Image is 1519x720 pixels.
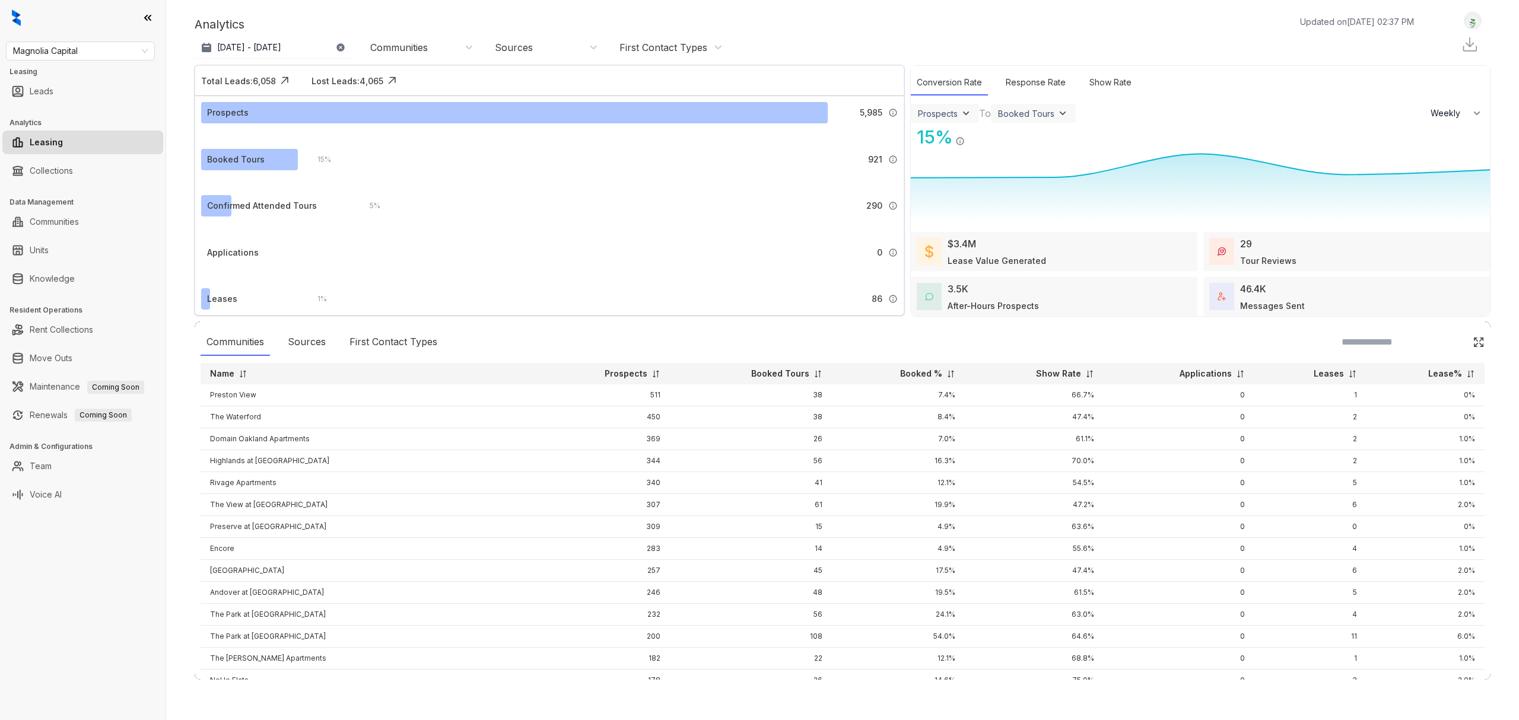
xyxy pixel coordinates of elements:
[652,369,660,378] img: sorting
[536,538,670,560] td: 283
[877,246,882,259] span: 0
[201,450,536,472] td: Highlands at [GEOGRAPHIC_DATA]
[1367,494,1485,516] td: 2.0%
[9,305,166,316] h3: Resident Operations
[965,670,1103,692] td: 75.0%
[670,648,832,670] td: 22
[1104,450,1255,472] td: 0
[2,130,163,154] li: Leasing
[195,37,355,58] button: [DATE] - [DATE]
[946,369,955,378] img: sorting
[832,384,965,406] td: 7.4%
[1448,337,1458,347] img: SearchIcon
[30,238,49,262] a: Units
[1300,15,1414,28] p: Updated on [DATE] 02:37 PM
[965,406,1103,428] td: 47.4%
[948,282,968,296] div: 3.5K
[670,604,832,626] td: 56
[13,42,148,60] span: Magnolia Capital
[751,368,809,380] p: Booked Tours
[536,516,670,538] td: 309
[1254,648,1366,670] td: 1
[201,329,270,356] div: Communities
[832,450,965,472] td: 16.3%
[201,75,276,87] div: Total Leads: 6,058
[12,9,21,26] img: logo
[1240,282,1266,296] div: 46.4K
[1367,384,1485,406] td: 0%
[965,428,1103,450] td: 61.1%
[30,267,75,291] a: Knowledge
[900,368,942,380] p: Booked %
[1464,15,1481,27] img: UserAvatar
[201,384,536,406] td: Preston View
[1367,582,1485,604] td: 2.0%
[306,153,331,166] div: 15 %
[965,516,1103,538] td: 63.6%
[888,201,898,211] img: Info
[832,516,965,538] td: 4.9%
[888,155,898,164] img: Info
[30,346,72,370] a: Move Outs
[536,450,670,472] td: 344
[1367,604,1485,626] td: 2.0%
[30,483,62,506] a: Voice AI
[536,406,670,428] td: 450
[813,369,822,378] img: sorting
[276,72,294,90] img: Click Icon
[965,626,1103,648] td: 64.6%
[925,292,933,301] img: AfterHoursConversations
[832,604,965,626] td: 24.1%
[1254,450,1366,472] td: 2
[888,294,898,304] img: Info
[370,41,428,54] div: Communities
[1254,428,1366,450] td: 2
[30,79,53,103] a: Leads
[1254,384,1366,406] td: 1
[9,441,166,452] h3: Admin & Configurations
[670,428,832,450] td: 26
[75,409,132,422] span: Coming Soon
[670,560,832,582] td: 45
[1254,604,1366,626] td: 4
[1104,604,1255,626] td: 0
[965,648,1103,670] td: 68.8%
[670,384,832,406] td: 38
[2,238,163,262] li: Units
[201,582,536,604] td: Andover at [GEOGRAPHIC_DATA]
[30,210,79,234] a: Communities
[1240,237,1252,251] div: 29
[9,66,166,77] h3: Leasing
[1104,472,1255,494] td: 0
[536,670,670,692] td: 178
[1367,560,1485,582] td: 2.0%
[1083,70,1137,95] div: Show Rate
[201,604,536,626] td: The Park at [GEOGRAPHIC_DATA]
[30,403,132,427] a: RenewalsComing Soon
[1367,406,1485,428] td: 0%
[1218,292,1226,301] img: TotalFum
[495,41,533,54] div: Sources
[1314,368,1344,380] p: Leases
[670,450,832,472] td: 56
[1180,368,1232,380] p: Applications
[1431,107,1467,119] span: Weekly
[1104,384,1255,406] td: 0
[918,109,958,119] div: Prospects
[670,516,832,538] td: 15
[87,381,144,394] span: Coming Soon
[217,42,281,53] p: [DATE] - [DATE]
[358,199,380,212] div: 5 %
[9,117,166,128] h3: Analytics
[2,454,163,478] li: Team
[210,368,234,380] p: Name
[670,626,832,648] td: 108
[195,15,244,33] p: Analytics
[1466,369,1475,378] img: sorting
[832,406,965,428] td: 8.4%
[1236,369,1245,378] img: sorting
[344,329,443,356] div: First Contact Types
[1367,670,1485,692] td: 2.0%
[888,108,898,117] img: Info
[1057,107,1069,119] img: ViewFilterArrow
